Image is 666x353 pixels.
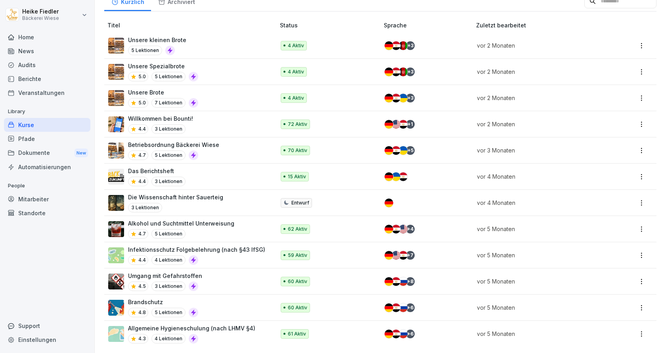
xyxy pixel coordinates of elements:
[75,149,88,158] div: New
[108,143,124,158] img: gu3ie2mcpzjjhoj82okl79dd.png
[138,230,146,237] p: 4.7
[392,172,400,181] img: ua.svg
[399,277,408,286] img: ru.svg
[108,300,124,316] img: b0iy7e1gfawqjs4nezxuanzk.png
[392,251,400,260] img: us.svg
[4,333,90,347] a: Einstellungen
[476,21,610,29] p: Zuletzt bearbeitet
[4,146,90,160] a: DokumenteNew
[392,41,400,50] img: eg.svg
[288,95,304,102] p: 4 Aktiv
[151,124,186,134] p: 3 Lektionen
[4,30,90,44] a: Home
[128,203,162,212] p: 3 Lektionen
[4,44,90,58] a: News
[399,330,408,338] img: ru.svg
[138,73,146,80] p: 5.0
[128,114,193,123] p: Willkommen bei Bounti!
[477,303,601,312] p: vor 5 Monaten
[392,94,400,102] img: eg.svg
[385,120,393,129] img: de.svg
[392,277,400,286] img: eg.svg
[288,278,307,285] p: 60 Aktiv
[477,330,601,338] p: vor 5 Monaten
[392,120,400,129] img: us.svg
[385,225,393,233] img: de.svg
[108,326,124,342] img: gxsnf7ygjsfsmxd96jxi4ufn.png
[108,221,124,237] img: r9f294wq4cndzvq6mzt1bbrd.png
[477,68,601,76] p: vor 2 Monaten
[128,324,255,332] p: Allgemeine Hygieneschulung (nach LHMV §4)
[406,94,415,102] div: + 3
[406,68,415,76] div: + 3
[288,68,304,75] p: 4 Aktiv
[288,121,307,128] p: 72 Aktiv
[4,160,90,174] a: Automatisierungen
[108,90,124,106] img: ld7l3n8yhwsm9s97v7r6kg9c.png
[4,132,90,146] a: Pfade
[4,179,90,192] p: People
[385,146,393,155] img: de.svg
[4,192,90,206] a: Mitarbeiter
[385,303,393,312] img: de.svg
[128,219,234,228] p: Alkohol und Suchtmittel Unterweisung
[22,15,59,21] p: Bäckerei Wiese
[385,199,393,207] img: de.svg
[4,86,90,100] div: Veranstaltungen
[477,277,601,285] p: vor 5 Monaten
[385,41,393,50] img: de.svg
[399,146,408,155] img: ua.svg
[4,146,90,160] div: Dokumente
[288,226,307,233] p: 62 Aktiv
[477,120,601,128] p: vor 2 Monaten
[128,193,223,201] p: Die Wissenschaft hinter Sauerteig
[406,330,415,338] div: + 6
[477,146,601,154] p: vor 3 Monaten
[151,177,186,186] p: 3 Lektionen
[108,64,124,80] img: ld7l3n8yhwsm9s97v7r6kg9c.png
[138,178,146,185] p: 4.4
[385,94,393,102] img: de.svg
[291,199,309,206] p: Entwurf
[128,272,202,280] p: Umgang mit Gefahrstoffen
[107,21,277,29] p: Titel
[4,58,90,72] a: Audits
[288,252,307,259] p: 59 Aktiv
[477,41,601,50] p: vor 2 Monaten
[128,36,186,44] p: Unsere kleinen Brote
[477,199,601,207] p: vor 4 Monaten
[151,334,186,343] p: 4 Lektionen
[108,274,124,289] img: ro33qf0i8ndaw7nkfv0stvse.png
[108,116,124,132] img: xh3bnih80d1pxcetv9zsuevg.png
[406,251,415,260] div: + 7
[151,150,186,160] p: 5 Lektionen
[477,94,601,102] p: vor 2 Monaten
[385,68,393,76] img: de.svg
[4,206,90,220] a: Standorte
[138,152,146,159] p: 4.7
[477,225,601,233] p: vor 5 Monaten
[385,172,393,181] img: de.svg
[288,42,304,49] p: 4 Aktiv
[392,330,400,338] img: eg.svg
[399,172,408,181] img: eg.svg
[399,120,408,129] img: eg.svg
[392,225,400,233] img: eg.svg
[4,72,90,86] a: Berichte
[108,247,124,263] img: tgff07aey9ahi6f4hltuk21p.png
[151,72,186,81] p: 5 Lektionen
[138,283,146,290] p: 4.5
[385,330,393,338] img: de.svg
[108,38,124,54] img: ld7l3n8yhwsm9s97v7r6kg9c.png
[4,118,90,132] a: Kurse
[138,335,146,342] p: 4.3
[138,257,146,264] p: 4.4
[477,251,601,259] p: vor 5 Monaten
[22,8,59,15] p: Heike Fiedler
